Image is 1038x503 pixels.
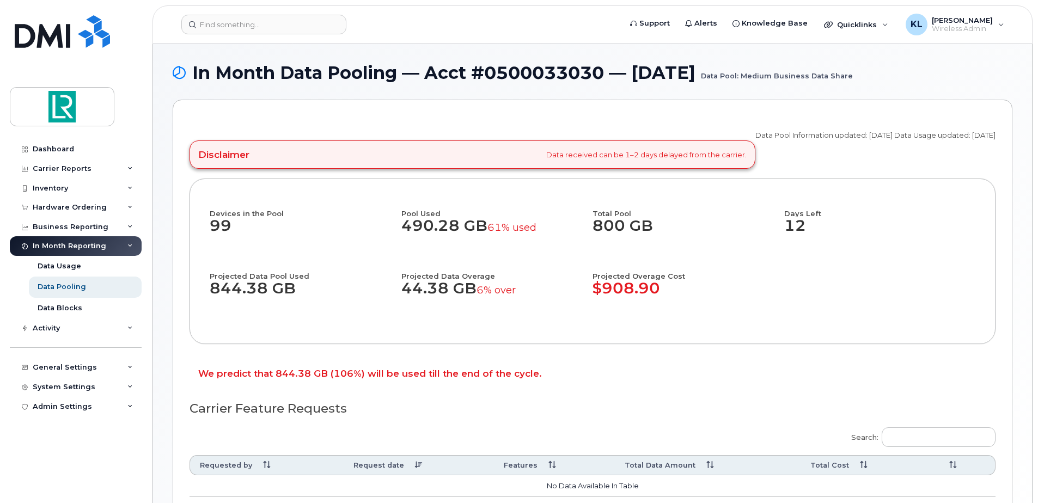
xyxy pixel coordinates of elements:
div: Data received can be 1–2 days delayed from the carrier. [190,140,755,169]
th: Total Cost: activate to sort column ascending [801,455,929,475]
th: Total Data Amount: activate to sort column ascending [615,455,801,475]
label: Search: [844,420,996,451]
dd: 490.28 GB [401,217,583,246]
h4: Days Left [784,199,976,217]
small: 6% over [477,284,516,296]
small: Data Pool: Medium Business Data Share [701,63,853,80]
h4: Total Pool [593,199,774,217]
dd: 844.38 GB [210,280,392,308]
h4: Projected Overage Cost [593,261,784,280]
h4: Pool Used [401,199,583,217]
h1: In Month Data Pooling — Acct #0500033030 — [DATE] [173,63,1012,82]
dd: 44.38 GB [401,280,583,308]
h4: Devices in the Pool [210,199,401,217]
h3: Carrier Feature Requests [190,402,996,415]
th: : activate to sort column ascending [929,455,996,475]
h4: Projected Data Pool Used [210,261,392,280]
th: Requested by: activate to sort column ascending [190,455,344,475]
dd: 800 GB [593,217,774,246]
td: No data available in table [190,475,996,497]
input: Search: [882,427,996,447]
small: 61% used [487,221,536,234]
dd: $908.90 [593,280,784,308]
th: Request date: activate to sort column ascending [344,455,494,475]
p: Data Pool Information updated: [DATE] Data Usage updated: [DATE] [755,130,996,140]
h4: Disclaimer [198,149,249,160]
th: Features: activate to sort column ascending [494,455,615,475]
p: We predict that 844.38 GB (106%) will be used till the end of the cycle. [198,369,987,378]
dd: 12 [784,217,976,246]
h4: Projected Data Overage [401,261,583,280]
dd: 99 [210,217,401,246]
